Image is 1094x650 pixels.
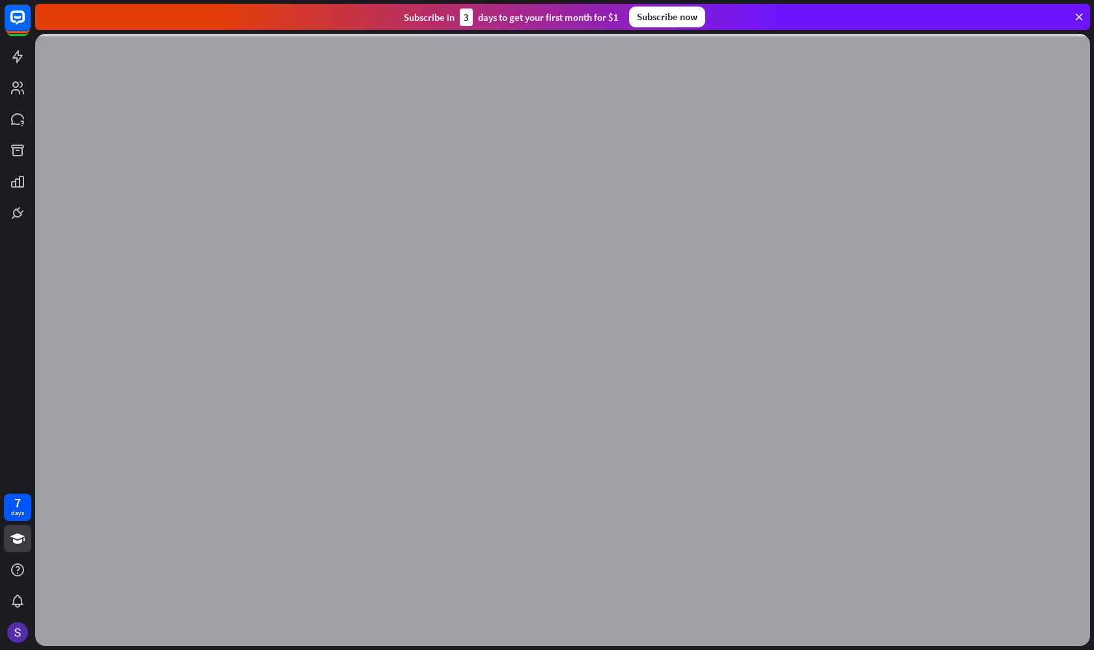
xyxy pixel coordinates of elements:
div: Subscribe now [629,7,705,27]
div: Subscribe in days to get your first month for $1 [404,8,619,26]
div: 3 [460,8,473,26]
div: 7 [14,497,21,509]
a: 7 days [4,494,31,521]
div: days [11,509,24,518]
